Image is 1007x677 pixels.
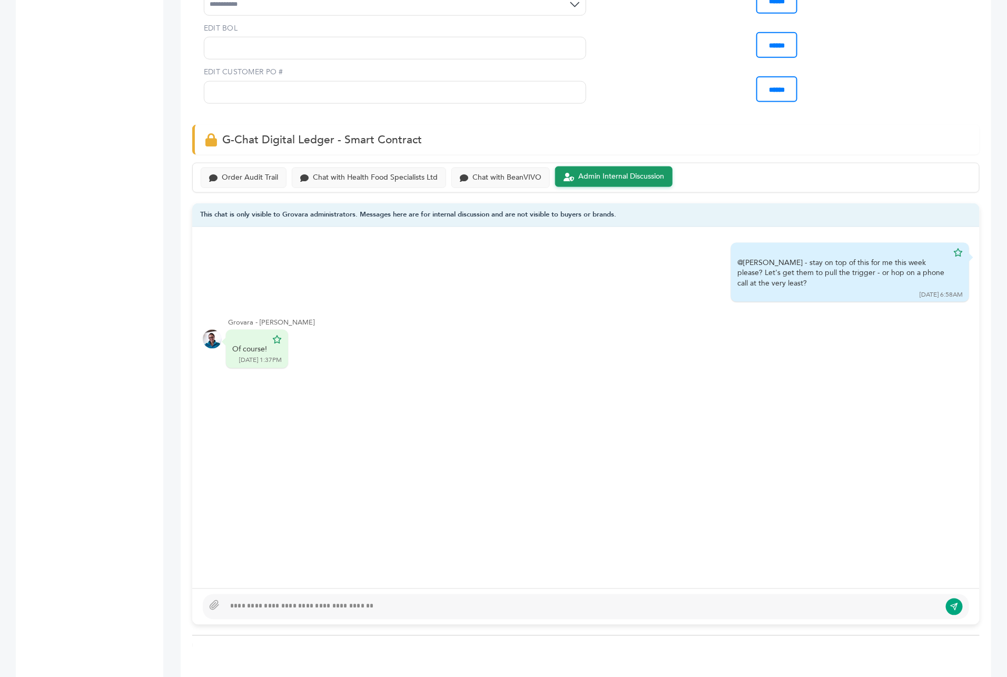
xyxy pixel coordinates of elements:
[920,290,963,299] div: [DATE] 6:58AM
[313,173,438,182] div: Chat with Health Food Specialists Ltd
[578,172,664,181] div: Admin Internal Discussion
[204,67,586,77] label: EDIT CUSTOMER PO #
[222,173,278,182] div: Order Audit Trail
[472,173,541,182] div: Chat with BeanVIVO
[737,258,948,289] div: @[PERSON_NAME] - stay on top of this for me this week please? Let's get them to pull the trigger ...
[192,203,980,227] div: This chat is only visible to Grovara administrators. Messages here are for internal discussion an...
[232,345,267,355] div: Of course!
[239,356,282,365] div: [DATE] 1:37PM
[204,23,586,34] label: EDIT BOL
[228,318,969,327] div: Grovara - [PERSON_NAME]
[222,132,422,148] span: G-Chat Digital Ledger - Smart Contract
